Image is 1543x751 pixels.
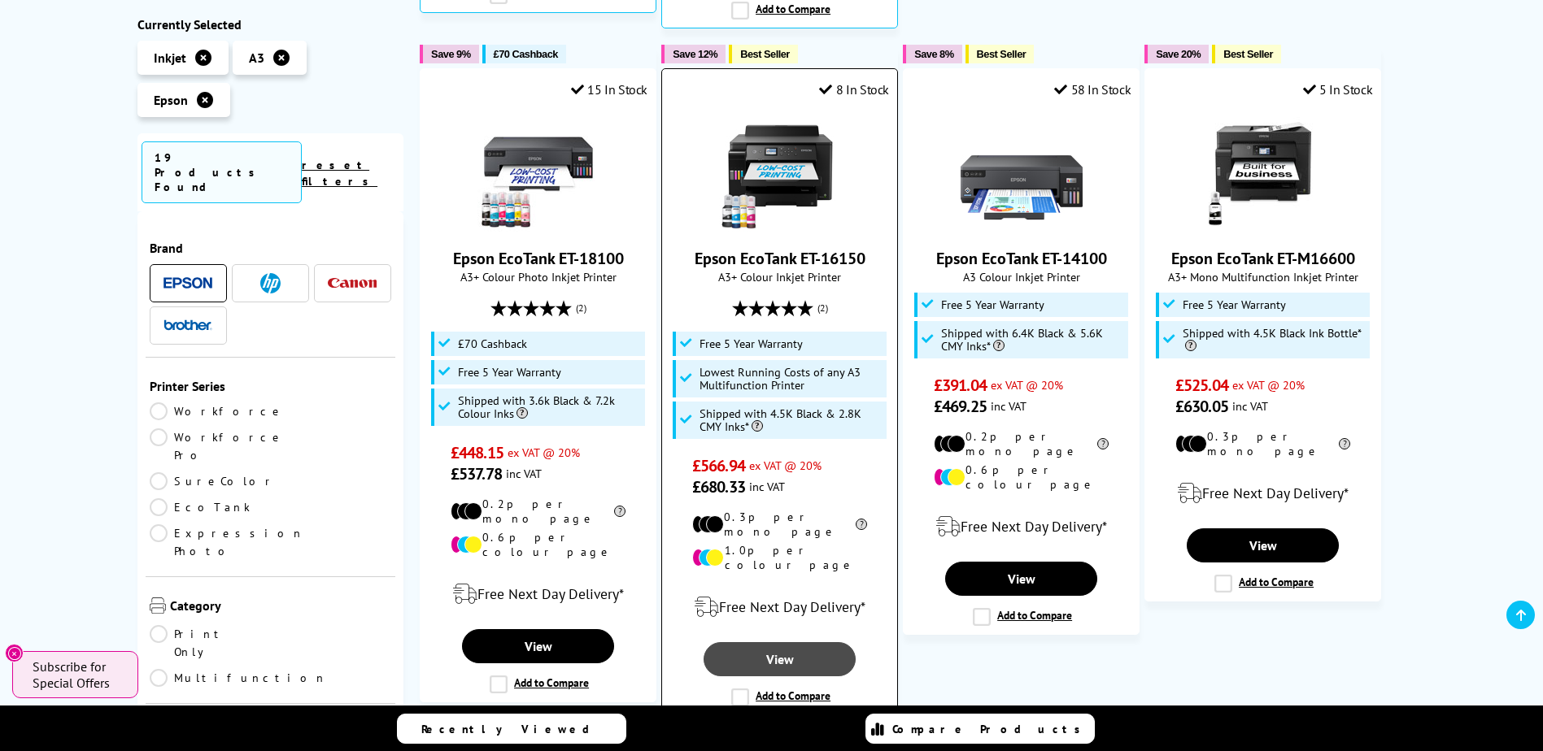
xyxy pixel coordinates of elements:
[170,597,392,617] span: Category
[704,642,855,676] a: View
[163,277,212,289] img: Epson
[163,315,212,336] a: Brother
[571,81,647,98] div: 15 In Stock
[692,455,745,476] span: £566.94
[494,48,558,60] span: £70 Cashback
[477,219,599,235] a: Epson EcoTank ET-18100
[934,429,1109,458] li: 0.2p per mono page
[961,219,1083,235] a: Epson EcoTank ET-14100
[421,722,606,736] span: Recently Viewed
[451,497,625,526] li: 0.2p per mono page
[731,2,830,20] label: Add to Compare
[453,248,624,269] a: Epson EcoTank ET-18100
[865,714,1095,744] a: Compare Products
[462,629,613,663] a: View
[150,625,271,661] a: Print Only
[150,428,285,464] a: Workforce Pro
[163,319,212,331] img: Brother
[142,141,303,203] span: 19 Products Found
[1303,81,1373,98] div: 5 In Stock
[1153,471,1372,516] div: modal_delivery
[490,675,589,693] label: Add to Compare
[934,462,1109,492] li: 0.6p per colour page
[458,366,561,379] span: Free 5 Year Warranty
[670,584,889,630] div: modal_delivery
[458,394,642,420] span: Shipped with 3.6k Black & 7.2k Colour Inks
[477,110,599,232] img: Epson EcoTank ET-18100
[246,273,294,293] a: HP
[420,45,478,63] button: Save 9%
[154,92,188,108] span: Epson
[934,396,987,417] span: £469.25
[1054,81,1131,98] div: 58 In Stock
[719,110,841,232] img: Epson EcoTank ET-16150
[1183,298,1286,311] span: Free 5 Year Warranty
[397,714,626,744] a: Recently Viewed
[914,48,953,60] span: Save 8%
[1202,219,1324,235] a: Epson EcoTank ET-M16600
[719,219,841,235] a: Epson EcoTank ET-16150
[576,293,586,323] span: (2)
[249,50,264,66] span: A3
[973,608,1072,626] label: Add to Compare
[508,445,580,460] span: ex VAT @ 20%
[991,398,1026,414] span: inc VAT
[700,407,883,433] span: Shipped with 4.5K Black & 2.8K CMY Inks*
[740,48,790,60] span: Best Seller
[451,442,503,463] span: £448.15
[163,273,212,293] a: Epson
[941,327,1125,353] span: Shipped with 6.4K Black & 5.6K CMY Inks*
[150,378,392,394] span: Printer Series
[1175,375,1228,396] span: £525.04
[429,571,647,617] div: modal_delivery
[451,463,502,484] span: £537.78
[749,479,785,494] span: inc VAT
[33,658,122,691] span: Subscribe for Special Offers
[154,50,186,66] span: Inkjet
[700,337,803,350] span: Free 5 Year Warranty
[1175,429,1350,458] li: 0.3p per mono page
[1156,48,1201,60] span: Save 20%
[429,269,647,284] span: A3+ Colour Photo Inkjet Printer
[892,722,1089,736] span: Compare Products
[150,472,277,490] a: SureColor
[451,530,625,559] li: 0.6p per colour page
[912,504,1131,549] div: modal_delivery
[1223,48,1273,60] span: Best Seller
[934,375,987,396] span: £391.04
[903,45,961,63] button: Save 8%
[431,48,470,60] span: Save 9%
[260,273,281,293] img: HP
[1232,377,1305,393] span: ex VAT @ 20%
[749,458,822,473] span: ex VAT @ 20%
[729,45,798,63] button: Best Seller
[1153,269,1372,284] span: A3+ Mono Multifunction Inkjet Printer
[673,48,717,60] span: Save 12%
[670,269,889,284] span: A3+ Colour Inkjet Printer
[302,158,377,189] a: reset filters
[991,377,1063,393] span: ex VAT @ 20%
[506,466,542,481] span: inc VAT
[1183,327,1366,353] span: Shipped with 4.5K Black Ink Bottle*
[1171,248,1355,269] a: Epson EcoTank ET-M16600
[150,524,304,560] a: Expression Photo
[150,597,166,614] img: Category
[700,366,883,392] span: Lowest Running Costs of any A3 Multifunction Printer
[941,298,1044,311] span: Free 5 Year Warranty
[945,562,1096,596] a: View
[912,269,1131,284] span: A3 Colour Inkjet Printer
[1232,398,1268,414] span: inc VAT
[731,688,830,706] label: Add to Compare
[150,669,327,687] a: Multifunction
[1175,396,1228,417] span: £630.05
[458,337,527,350] span: £70 Cashback
[661,45,726,63] button: Save 12%
[961,110,1083,232] img: Epson EcoTank ET-14100
[819,81,889,98] div: 8 In Stock
[150,240,392,256] span: Brand
[977,48,1026,60] span: Best Seller
[692,510,867,539] li: 0.3p per mono page
[5,644,24,662] button: Close
[1212,45,1281,63] button: Best Seller
[1214,575,1314,593] label: Add to Compare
